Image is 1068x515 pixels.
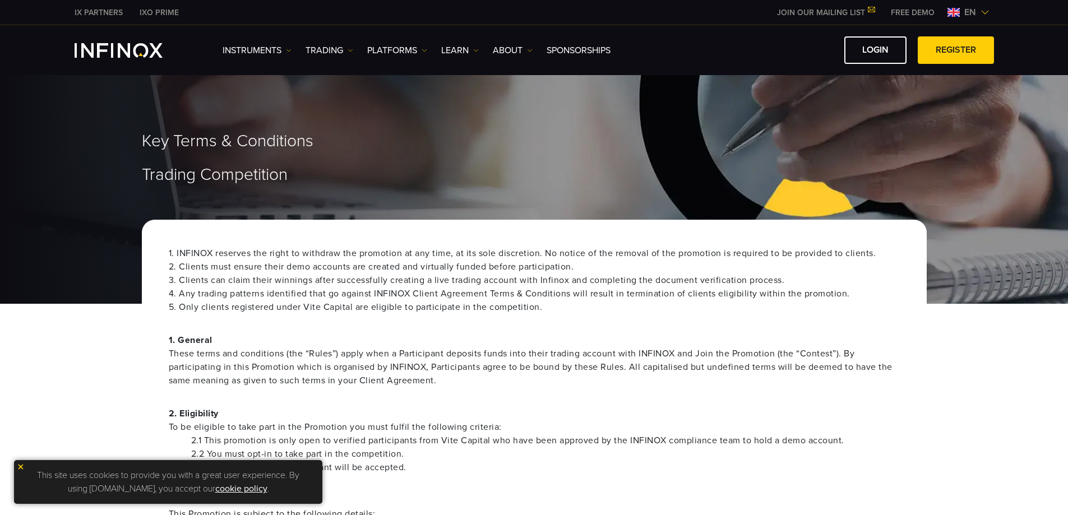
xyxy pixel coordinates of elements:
[223,44,292,57] a: Instruments
[547,44,611,57] a: SPONSORSHIPS
[75,43,189,58] a: INFINOX Logo
[169,420,900,434] span: To be eligible to take part in the Promotion you must fulfil the following criteria:
[441,44,479,57] a: Learn
[367,44,427,57] a: PLATFORMS
[306,44,353,57] a: TRADING
[960,6,981,19] span: en
[131,7,187,18] a: INFINOX
[882,7,943,18] a: INFINOX MENU
[169,273,900,287] li: 3. Clients can claim their winnings after successfully creating a live trading account with Infin...
[169,333,900,387] p: 1. General
[169,300,900,314] li: 5. Only clients registered under Vite Capital are eligible to participate in the competition.
[142,166,927,184] h1: Trading Competition
[66,7,131,18] a: INFINOX
[169,347,900,387] span: These terms and conditions (the “Rules”) apply when a Participant deposits funds into their tradi...
[191,447,900,461] li: 2.2 You must opt-in to take part in the competition.
[493,44,533,57] a: ABOUT
[769,8,882,17] a: JOIN OUR MAILING LIST
[844,36,907,64] a: LOGIN
[191,461,900,474] li: 2.3 Only one entry per participant will be accepted.
[20,466,317,498] p: This site uses cookies to provide you with a great user experience. By using [DOMAIN_NAME], you a...
[169,260,900,273] li: 2. Clients must ensure their demo accounts are created and virtually funded before participation.
[169,407,900,434] p: 2. Eligibility
[191,434,900,447] li: 2.1 This promotion is only open to verified participants from Vite Capital who have been approved...
[169,247,900,260] li: 1. INFINOX reserves the right to withdraw the promotion at any time, at its sole discretion. No n...
[142,131,313,152] span: Key Terms & Conditions
[17,463,25,471] img: yellow close icon
[169,287,900,300] li: 4. Any trading patterns identified that go against INFINOX Client Agreement Terms & Conditions wi...
[215,483,267,494] a: cookie policy
[918,36,994,64] a: REGISTER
